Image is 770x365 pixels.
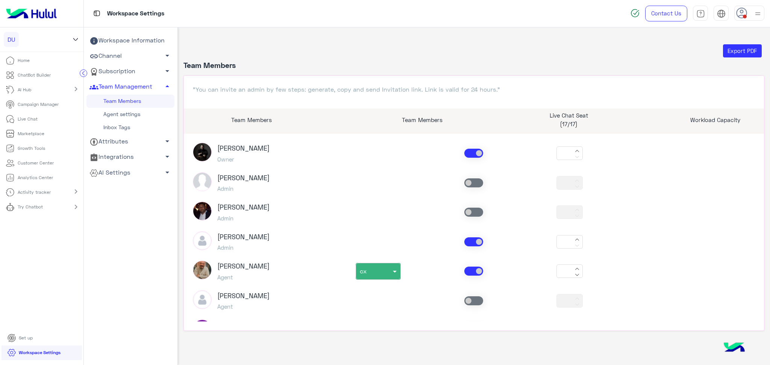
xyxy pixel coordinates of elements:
[18,86,31,93] p: AI Hub
[217,244,270,251] h5: Admin
[721,335,747,361] img: hulul-logo.png
[86,79,174,95] a: Team Management
[2,331,39,345] a: Set up
[18,72,51,78] p: ChatBot Builder
[2,345,67,360] a: Workspace Settings
[86,64,174,79] a: Subscription
[92,9,102,18] img: tab
[18,174,53,181] p: Analytics Center
[217,292,270,300] h3: [PERSON_NAME]
[3,6,60,21] img: Logo
[19,335,33,341] p: Set up
[86,48,174,64] a: Channel
[86,95,174,108] a: Team Members
[217,185,270,192] h5: Admin
[723,44,762,58] button: Export PDF
[526,111,612,120] p: Live Chat Seat
[217,215,270,222] h5: Admin
[193,172,212,191] img: picture
[217,233,270,241] h3: [PERSON_NAME]
[19,349,61,356] p: Workspace Settings
[18,189,51,196] p: Activity tracker
[18,204,43,210] p: Try Chatbot
[693,6,708,21] a: tab
[18,145,45,152] p: Growth Tools
[217,303,270,310] h5: Agent
[183,60,236,69] h4: Team Members
[71,187,80,196] mat-icon: chevron_right
[217,274,270,281] h5: Agent
[163,168,172,177] span: arrow_drop_down
[71,202,80,211] mat-icon: chevron_right
[163,152,172,161] span: arrow_drop_down
[163,66,172,75] span: arrow_drop_down
[217,262,270,270] h3: [PERSON_NAME]
[18,57,30,64] p: Home
[193,202,212,220] img: picture
[184,116,319,124] p: Team Members
[86,165,174,180] a: AI Settings
[526,120,612,128] p: (17/17)
[86,108,174,121] a: Agent settings
[217,156,270,163] h5: Owner
[379,116,465,124] p: Team Members
[107,9,164,19] p: Workspace Settings
[163,51,172,60] span: arrow_drop_down
[217,144,270,152] h3: [PERSON_NAME]
[86,134,174,149] a: Attributes
[86,33,174,48] a: Workspace Information
[86,121,174,134] a: Inbox Tags
[18,101,59,108] p: Campaign Manager
[672,116,758,124] p: Workload Capacity
[193,320,212,338] img: ACg8ocLda9S1SCvSr9VZ3JuqfRZCF8keLUnoALKb60wZ1a7xKw44Jw=s96-c
[18,116,38,122] p: Live Chat
[193,261,212,279] img: picture
[696,9,705,18] img: tab
[193,290,212,309] img: defaultAdmin.png
[631,9,640,18] img: spinner
[18,130,44,137] p: Marketplace
[717,9,726,18] img: tab
[71,84,80,94] mat-icon: chevron_right
[728,47,757,54] span: Export PDF
[193,143,212,161] img: picture
[217,321,270,329] h3: [PERSON_NAME]
[217,203,270,211] h3: [PERSON_NAME]
[645,6,687,21] a: Contact Us
[4,32,19,47] div: DU
[193,231,212,250] img: defaultAdmin.png
[163,82,172,91] span: arrow_drop_up
[86,149,174,165] a: Integrations
[18,160,54,166] p: Customer Center
[217,174,270,182] h3: [PERSON_NAME]
[163,137,172,146] span: arrow_drop_down
[193,85,755,94] p: "You can invite an admin by few steps: generate, copy and send Invitation link. Link is valid for...
[753,9,762,18] img: profile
